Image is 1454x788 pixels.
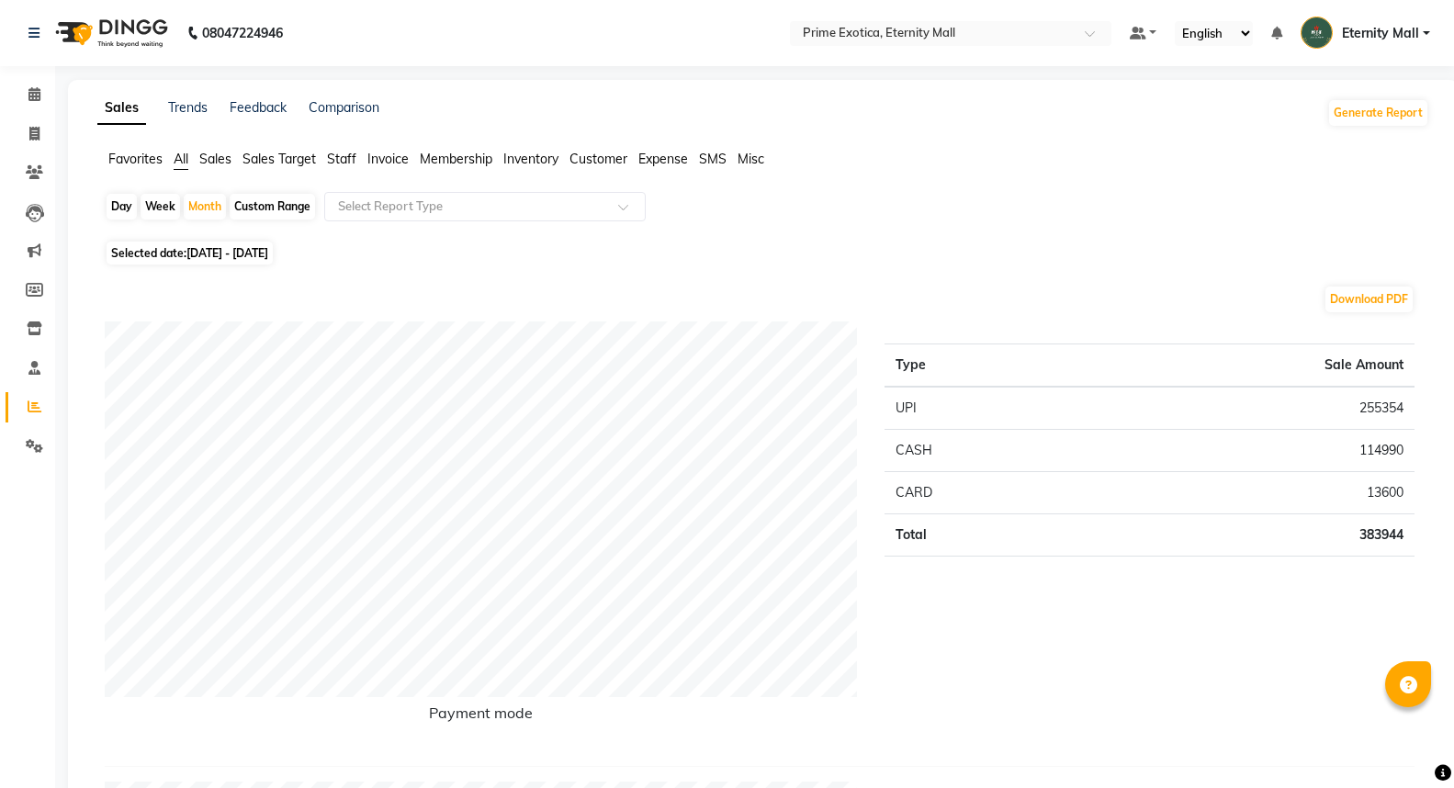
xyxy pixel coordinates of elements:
b: 08047224946 [202,7,283,59]
span: Favorites [108,151,163,167]
span: Staff [327,151,356,167]
span: Customer [569,151,627,167]
img: Eternity Mall [1301,17,1333,49]
img: logo [47,7,173,59]
span: Expense [638,151,688,167]
iframe: chat widget [1377,715,1436,770]
a: Trends [168,99,208,116]
button: Download PDF [1325,287,1413,312]
div: Week [141,194,180,220]
span: SMS [699,151,727,167]
button: Generate Report [1329,100,1427,126]
div: Month [184,194,226,220]
td: UPI [885,387,1079,430]
td: CASH [885,430,1079,472]
span: Selected date: [107,242,273,265]
td: 383944 [1079,514,1415,557]
td: 255354 [1079,387,1415,430]
span: All [174,151,188,167]
a: Feedback [230,99,287,116]
a: Sales [97,92,146,125]
td: 114990 [1079,430,1415,472]
td: 13600 [1079,472,1415,514]
span: Misc [738,151,764,167]
th: Type [885,344,1079,388]
span: Sales [199,151,231,167]
td: CARD [885,472,1079,514]
span: [DATE] - [DATE] [186,246,268,260]
td: Total [885,514,1079,557]
div: Custom Range [230,194,315,220]
th: Sale Amount [1079,344,1415,388]
h6: Payment mode [105,704,857,729]
div: Day [107,194,137,220]
span: Membership [420,151,492,167]
span: Sales Target [242,151,316,167]
span: Eternity Mall [1342,24,1419,43]
span: Inventory [503,151,558,167]
span: Invoice [367,151,409,167]
a: Comparison [309,99,379,116]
